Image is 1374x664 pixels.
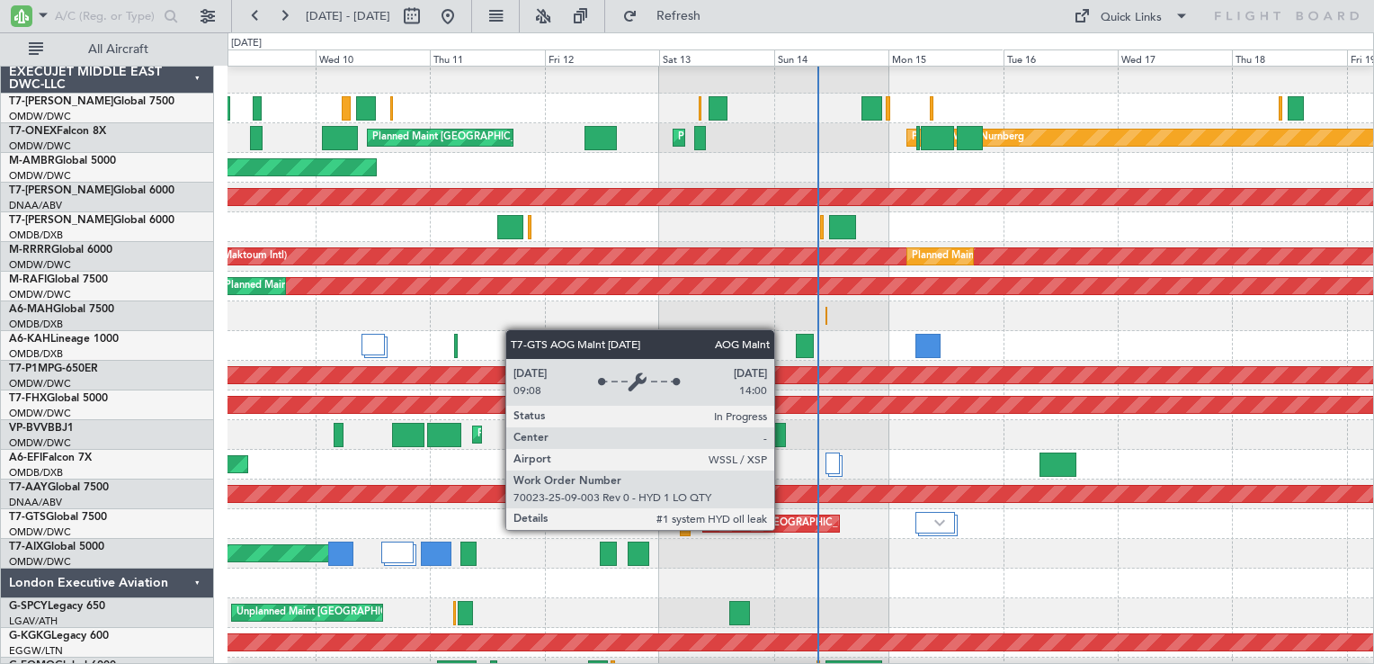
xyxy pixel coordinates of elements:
[9,496,62,509] a: DNAA/ABV
[9,126,106,137] a: T7-ONEXFalcon 8X
[9,274,47,285] span: M-RAFI
[9,215,113,226] span: T7-[PERSON_NAME]
[9,334,50,345] span: A6-KAH
[9,482,109,493] a: T7-AAYGlobal 7500
[9,318,63,331] a: OMDB/DXB
[47,43,190,56] span: All Aircraft
[912,243,1089,270] div: Planned Maint Dubai (Al Maktoum Intl)
[1004,49,1118,66] div: Tue 16
[9,229,63,242] a: OMDB/DXB
[9,96,113,107] span: T7-[PERSON_NAME]
[912,124,1024,151] div: Planned Maint Nurnberg
[9,377,71,390] a: OMDW/DWC
[583,451,760,478] div: Planned Maint Dubai (Al Maktoum Intl)
[9,601,105,612] a: G-SPCYLegacy 650
[231,36,262,51] div: [DATE]
[55,3,158,30] input: A/C (Reg. or Type)
[9,631,51,642] span: G-KGKG
[659,49,773,66] div: Sat 13
[9,245,51,256] span: M-RRRR
[9,304,53,315] span: A6-MAH
[477,421,678,448] div: Planned Maint Nice ([GEOGRAPHIC_DATA])
[9,601,48,612] span: G-SPCY
[20,35,195,64] button: All Aircraft
[708,510,906,537] div: AOG Maint [GEOGRAPHIC_DATA] (Seletar)
[9,555,71,569] a: OMDW/DWC
[9,407,71,420] a: OMDW/DWC
[888,49,1003,66] div: Mon 15
[9,644,63,658] a: EGGW/LTN
[9,199,62,212] a: DNAA/ABV
[9,453,42,463] span: A6-EFI
[934,519,945,526] img: arrow-gray.svg
[9,304,114,315] a: A6-MAHGlobal 7500
[1232,49,1346,66] div: Thu 18
[1101,9,1162,27] div: Quick Links
[9,288,71,301] a: OMDW/DWC
[9,393,108,404] a: T7-FHXGlobal 5000
[316,49,430,66] div: Wed 10
[372,124,656,151] div: Planned Maint [GEOGRAPHIC_DATA] ([GEOGRAPHIC_DATA])
[9,139,71,153] a: OMDW/DWC
[9,512,107,523] a: T7-GTSGlobal 7500
[9,482,48,493] span: T7-AAY
[9,631,109,642] a: G-KGKGLegacy 600
[9,363,98,374] a: T7-P1MPG-650ER
[9,423,48,434] span: VP-BVV
[614,2,722,31] button: Refresh
[9,423,74,434] a: VP-BVVBBJ1
[306,8,390,24] span: [DATE] - [DATE]
[9,512,46,523] span: T7-GTS
[592,480,858,507] div: Unplanned Maint [GEOGRAPHIC_DATA] (Al Maktoum Intl)
[9,185,113,196] span: T7-[PERSON_NAME]
[774,49,888,66] div: Sun 14
[9,453,92,463] a: A6-EFIFalcon 7X
[545,49,659,66] div: Fri 12
[9,169,71,183] a: OMDW/DWC
[9,185,174,196] a: T7-[PERSON_NAME]Global 6000
[9,156,55,166] span: M-AMBR
[641,10,717,22] span: Refresh
[9,96,174,107] a: T7-[PERSON_NAME]Global 7500
[9,436,71,450] a: OMDW/DWC
[1065,2,1198,31] button: Quick Links
[430,49,544,66] div: Thu 11
[9,215,174,226] a: T7-[PERSON_NAME]Global 6000
[201,49,315,66] div: Tue 9
[9,393,47,404] span: T7-FHX
[9,347,63,361] a: OMDB/DXB
[9,110,71,123] a: OMDW/DWC
[9,542,104,552] a: T7-AIXGlobal 5000
[678,124,855,151] div: Planned Maint Dubai (Al Maktoum Intl)
[9,334,119,345] a: A6-KAHLineage 1000
[9,126,57,137] span: T7-ONEX
[9,245,112,256] a: M-RRRRGlobal 6000
[236,599,528,626] div: Unplanned Maint [GEOGRAPHIC_DATA] ([PERSON_NAME] Intl)
[9,258,71,272] a: OMDW/DWC
[9,274,108,285] a: M-RAFIGlobal 7500
[9,542,43,552] span: T7-AIX
[9,156,116,166] a: M-AMBRGlobal 5000
[9,466,63,480] a: OMDB/DXB
[9,525,71,539] a: OMDW/DWC
[1118,49,1232,66] div: Wed 17
[9,615,58,628] a: LGAV/ATH
[9,363,54,374] span: T7-P1MP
